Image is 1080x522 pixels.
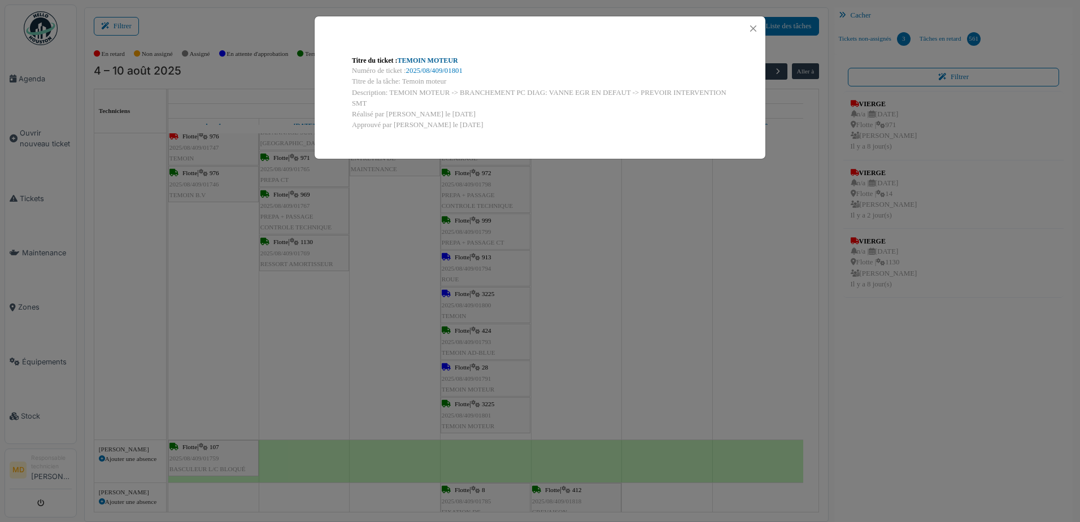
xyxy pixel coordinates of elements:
[746,21,761,36] button: Close
[352,55,728,66] div: Titre du ticket :
[406,67,463,75] a: 2025/08/409/01801
[398,56,458,64] a: TEMOIN MOTEUR
[352,109,728,120] div: Réalisé par [PERSON_NAME] le [DATE]
[352,120,728,130] div: Approuvé par [PERSON_NAME] le [DATE]
[352,66,728,76] div: Numéro de ticket :
[352,88,728,109] div: Description: TEMOIN MOTEUR -> BRANCHEMENT PC DIAG: VANNE EGR EN DEFAUT -> PREVOIR INTERVENTION SMT
[352,76,728,87] div: Titre de la tâche: Temoin moteur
